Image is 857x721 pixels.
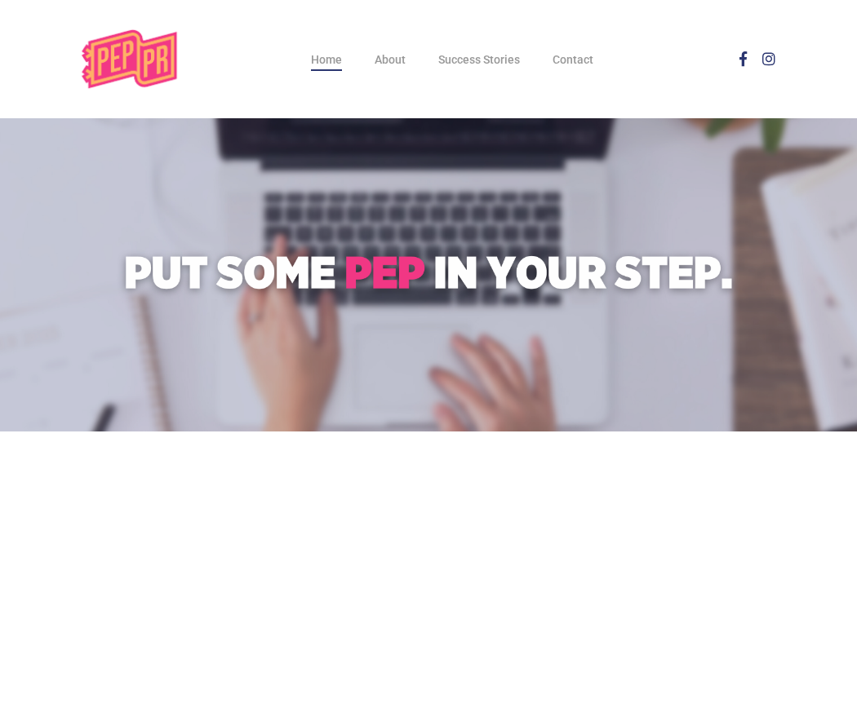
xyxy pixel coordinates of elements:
span: Contact [553,53,593,66]
a: Contact [553,54,593,65]
span: Home [311,53,342,66]
img: Pep Public Relations [73,24,190,94]
span: About [375,53,406,66]
a: Success Stories [438,54,520,65]
span: Success Stories [438,53,520,66]
a: About [375,54,406,65]
a: Home [311,54,342,65]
